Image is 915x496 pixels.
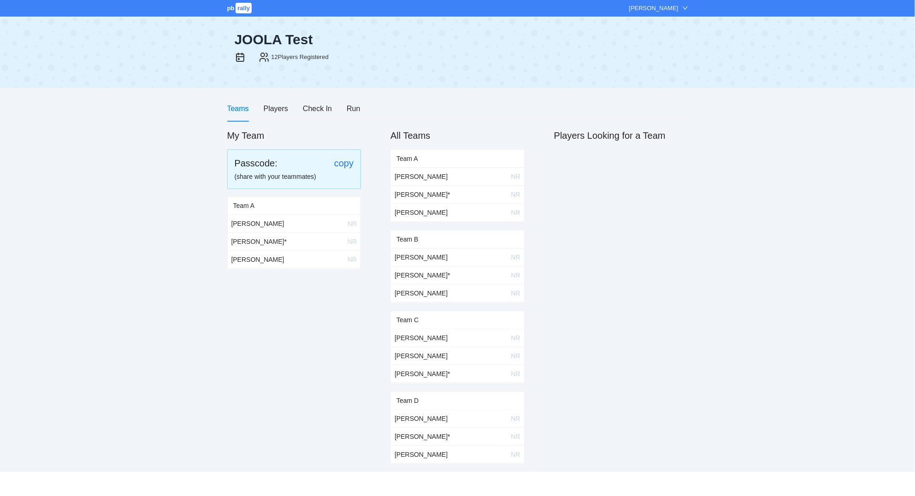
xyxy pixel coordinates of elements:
span: pb [227,5,235,12]
td: [PERSON_NAME] [391,329,500,347]
span: NR [348,220,357,227]
div: Team A [233,197,355,214]
div: (share with your teammates) [235,171,354,182]
td: [PERSON_NAME] * [391,266,500,284]
a: pbrally [227,5,254,12]
td: [PERSON_NAME] [391,410,500,428]
span: NR [511,370,520,378]
td: [PERSON_NAME] [391,347,500,365]
span: NR [511,272,520,279]
h2: All Teams [390,129,525,142]
div: Check In [303,103,332,114]
h2: My Team [227,129,361,142]
div: Team B [396,230,519,248]
span: NR [511,173,520,180]
div: [PERSON_NAME] [629,4,679,13]
span: NR [511,289,520,297]
td: [PERSON_NAME] * [391,365,500,383]
div: 12 Players Registered [272,53,329,62]
td: [PERSON_NAME] [391,248,500,266]
td: [PERSON_NAME] [228,215,336,233]
span: NR [511,415,520,422]
td: [PERSON_NAME] [228,250,336,268]
div: Players [264,103,288,114]
div: Run [347,103,360,114]
span: NR [348,238,357,245]
td: [PERSON_NAME] [391,445,500,463]
div: JOOLA Test [235,31,496,48]
span: NR [511,334,520,342]
span: NR [511,352,520,360]
td: [PERSON_NAME] * [391,427,500,445]
span: NR [511,254,520,261]
td: [PERSON_NAME] [391,203,500,221]
td: [PERSON_NAME] * [391,185,500,203]
a: copy [334,158,354,168]
div: Teams [227,103,249,114]
span: NR [348,256,357,263]
span: NR [511,451,520,458]
div: Team C [396,311,519,329]
span: rally [236,3,252,13]
span: down [682,5,688,11]
h2: Players Looking for a Team [554,129,688,142]
span: NR [511,433,520,440]
div: Team D [396,392,519,409]
td: [PERSON_NAME] * [228,232,336,250]
span: NR [511,191,520,198]
td: [PERSON_NAME] [391,284,500,302]
div: Passcode: [235,157,277,170]
td: [PERSON_NAME] [391,168,500,186]
div: Team A [396,150,519,167]
span: NR [511,209,520,216]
